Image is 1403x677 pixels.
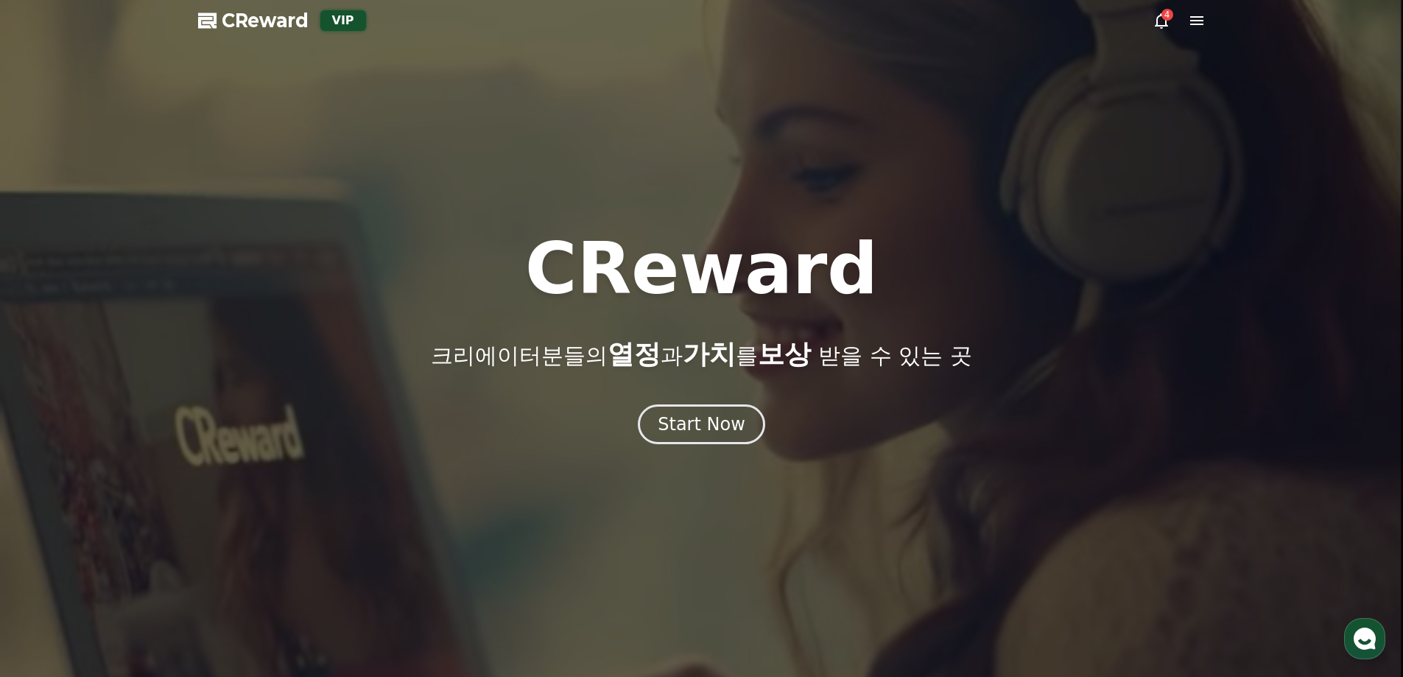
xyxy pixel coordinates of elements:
a: 설정 [190,467,283,504]
a: Start Now [638,419,765,433]
a: 4 [1153,12,1170,29]
span: 열정 [608,339,661,369]
span: 보상 [758,339,811,369]
div: VIP [320,10,366,31]
div: Start Now [658,413,745,436]
div: 4 [1161,9,1173,21]
h1: CReward [525,234,878,304]
a: CReward [198,9,309,32]
a: 홈 [4,467,97,504]
span: 홈 [46,489,55,501]
span: 가치 [683,339,736,369]
button: Start Now [638,404,765,444]
a: 대화 [97,467,190,504]
span: 설정 [228,489,245,501]
span: 대화 [135,490,152,502]
span: CReward [222,9,309,32]
p: 크리에이터분들의 과 를 받을 수 있는 곳 [431,340,971,369]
